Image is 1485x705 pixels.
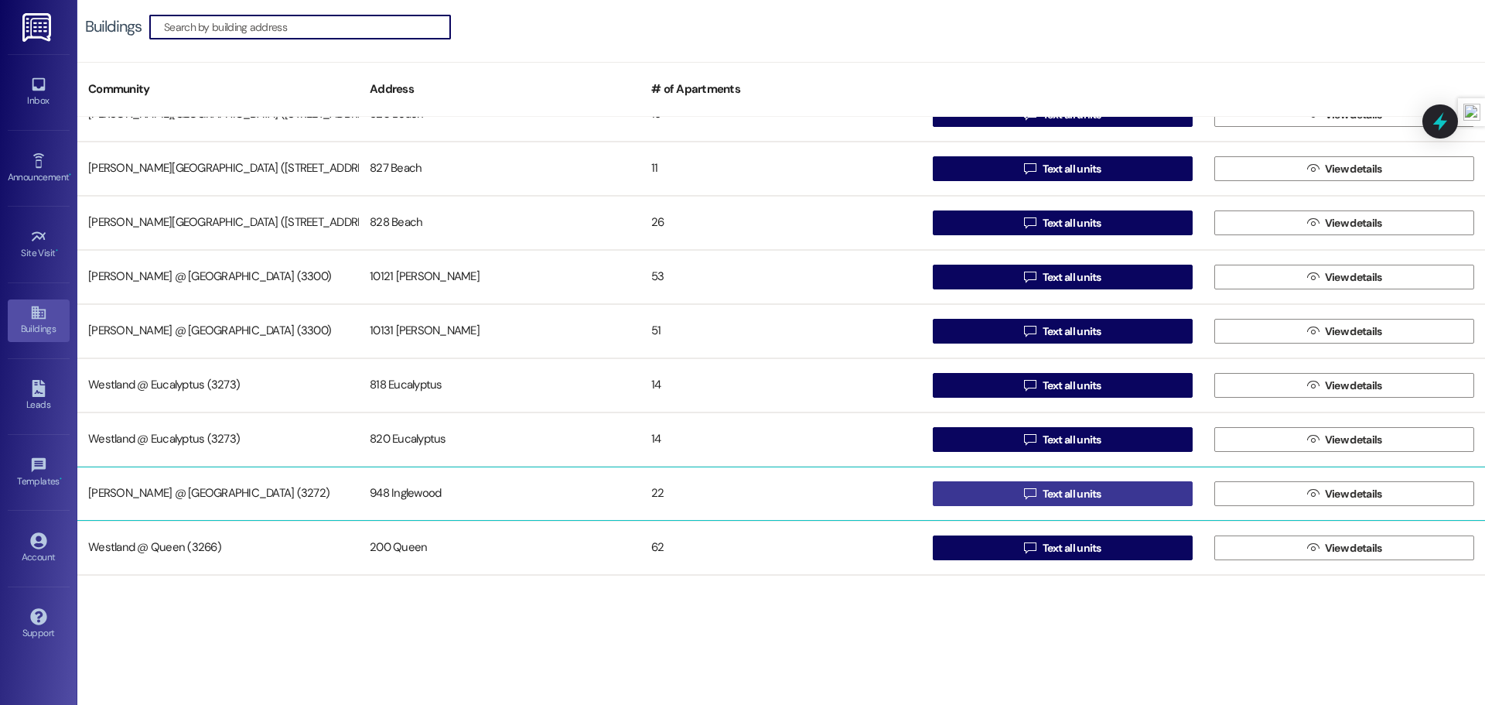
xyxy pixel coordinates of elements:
span: View details [1325,323,1382,340]
span: Text all units [1043,269,1101,286]
i:  [1024,163,1036,175]
div: 22 [640,478,922,509]
span: View details [1325,215,1382,231]
span: Text all units [1043,540,1101,556]
span: Text all units [1043,215,1101,231]
div: 948 Inglewood [359,478,640,509]
button: View details [1214,156,1474,181]
button: View details [1214,319,1474,344]
a: Buildings [8,299,70,341]
button: Text all units [933,481,1193,506]
span: View details [1325,486,1382,502]
div: Community [77,70,359,108]
span: View details [1325,161,1382,177]
a: Leads [8,375,70,417]
div: [PERSON_NAME] @ [GEOGRAPHIC_DATA] (3300) [77,316,359,347]
div: Westland @ Queen (3266) [77,532,359,563]
button: View details [1214,210,1474,235]
input: Search by building address [164,16,450,38]
button: Text all units [933,265,1193,289]
i:  [1024,217,1036,229]
div: 10131 [PERSON_NAME] [359,316,640,347]
div: 62 [640,532,922,563]
a: Account [8,528,70,570]
span: Text all units [1043,432,1101,448]
button: View details [1214,481,1474,506]
i:  [1307,325,1319,337]
div: [PERSON_NAME][GEOGRAPHIC_DATA] ([STREET_ADDRESS]) (3275) [77,153,359,184]
span: • [56,245,58,256]
i:  [1024,488,1036,500]
div: 820 Eucalyptus [359,424,640,455]
div: Buildings [85,19,142,35]
div: 818 Eucalyptus [359,370,640,401]
i:  [1307,271,1319,283]
div: # of Apartments [640,70,922,108]
span: Text all units [1043,323,1101,340]
div: [PERSON_NAME] @ [GEOGRAPHIC_DATA] (3300) [77,262,359,293]
div: 827 Beach [359,153,640,184]
span: Text all units [1043,486,1101,502]
i:  [1024,325,1036,337]
button: Text all units [933,156,1193,181]
div: 26 [640,207,922,238]
span: View details [1325,540,1382,556]
span: Text all units [1043,161,1101,177]
i:  [1024,271,1036,283]
img: ResiDesk Logo [22,13,54,42]
a: Site Visit • [8,224,70,265]
i:  [1024,433,1036,446]
div: 51 [640,316,922,347]
button: View details [1214,536,1474,560]
span: Text all units [1043,378,1101,394]
i:  [1024,542,1036,554]
button: View details [1214,265,1474,289]
i:  [1307,433,1319,446]
button: View details [1214,427,1474,452]
span: • [60,474,62,484]
div: Westland @ Eucalyptus (3273) [77,370,359,401]
a: Support [8,604,70,645]
i:  [1307,488,1319,500]
button: Text all units [933,536,1193,560]
i:  [1024,379,1036,392]
i:  [1307,217,1319,229]
div: 200 Queen [359,532,640,563]
div: Westland @ Eucalyptus (3273) [77,424,359,455]
button: View details [1214,373,1474,398]
button: Text all units [933,373,1193,398]
button: Text all units [933,427,1193,452]
div: 14 [640,424,922,455]
div: Address [359,70,640,108]
div: 11 [640,153,922,184]
span: View details [1325,378,1382,394]
button: Text all units [933,210,1193,235]
i:  [1307,163,1319,175]
button: Text all units [933,319,1193,344]
div: [PERSON_NAME][GEOGRAPHIC_DATA] ([STREET_ADDRESS]) (3280) [77,207,359,238]
div: 828 Beach [359,207,640,238]
span: View details [1325,432,1382,448]
div: [PERSON_NAME] @ [GEOGRAPHIC_DATA] (3272) [77,478,359,509]
a: Inbox [8,71,70,113]
span: View details [1325,269,1382,286]
div: 14 [640,370,922,401]
span: • [69,169,71,180]
i:  [1307,379,1319,392]
a: Templates • [8,452,70,494]
i:  [1307,542,1319,554]
div: 53 [640,262,922,293]
div: 10121 [PERSON_NAME] [359,262,640,293]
